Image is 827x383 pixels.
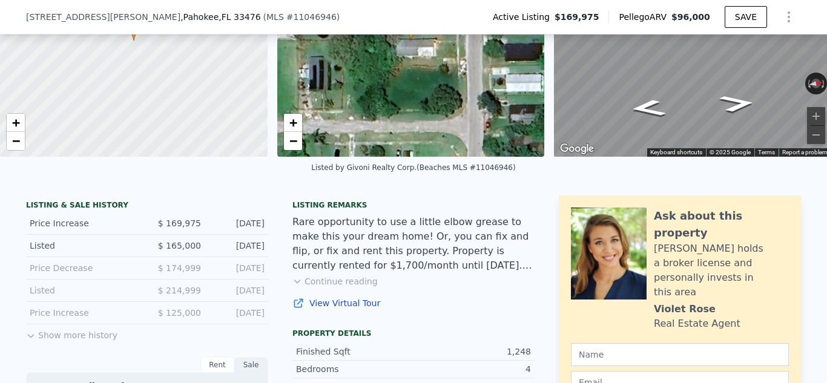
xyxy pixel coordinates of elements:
div: Listed [30,284,137,296]
button: Show more history [26,324,117,341]
div: Violet Rose [654,302,716,316]
img: Google [557,141,597,157]
span: $ 165,000 [158,241,201,250]
button: SAVE [725,6,767,28]
div: Sale [234,357,268,373]
a: Zoom in [284,114,302,132]
span: $ 125,000 [158,308,201,318]
button: Zoom out [807,126,825,144]
div: Property details [292,329,535,338]
span: $96,000 [671,12,710,22]
span: , FL 33476 [219,12,260,22]
path: Go North, Palm Blvd [705,91,771,116]
path: Go South, Palm Blvd [615,96,681,121]
div: [DATE] [211,217,265,229]
button: Keyboard shortcuts [650,148,702,157]
span: © 2025 Google [710,149,751,155]
span: − [289,133,297,148]
button: Show Options [777,5,801,29]
span: , Pahokee [180,11,260,23]
div: Listed [30,240,137,252]
div: [DATE] [211,240,265,252]
div: Price Increase [30,307,137,319]
div: Listed by Givoni Realty Corp. (Beaches MLS #11046946) [311,163,515,172]
span: − [12,133,20,148]
div: Rare opportunity to use a little elbow grease to make this your dream home! Or, you can fix and f... [292,215,535,273]
span: $169,975 [555,11,599,23]
span: Pellego ARV [619,11,671,23]
div: Bedrooms [296,363,413,375]
button: Rotate counterclockwise [805,73,812,94]
div: Rent [200,357,234,373]
button: Continue reading [292,275,378,287]
div: 4 [413,363,531,375]
span: [STREET_ADDRESS][PERSON_NAME] [26,11,180,23]
a: Zoom in [7,114,25,132]
span: # 11046946 [286,12,337,22]
span: + [12,115,20,130]
div: [DATE] [211,262,265,274]
button: Zoom in [807,107,825,125]
div: Ask about this property [654,208,789,241]
div: Price Decrease [30,262,137,274]
span: Active Listing [493,11,555,23]
div: ( ) [263,11,340,23]
div: 1,248 [413,345,531,358]
span: MLS [266,12,284,22]
span: $ 174,999 [158,263,201,273]
a: Zoom out [7,132,25,150]
a: Terms (opens in new tab) [758,149,775,155]
span: + [289,115,297,130]
a: View Virtual Tour [292,297,535,309]
a: Open this area in Google Maps (opens a new window) [557,141,597,157]
a: Zoom out [284,132,302,150]
span: $ 169,975 [158,218,201,228]
div: Listing remarks [292,200,535,210]
span: $ 214,999 [158,286,201,295]
div: LISTING & SALE HISTORY [26,200,268,212]
button: Rotate clockwise [820,73,827,94]
div: Price Increase [30,217,137,229]
div: Real Estate Agent [654,316,740,331]
div: [DATE] [211,284,265,296]
input: Name [571,343,789,366]
div: [PERSON_NAME] holds a broker license and personally invests in this area [654,241,789,300]
div: [DATE] [211,307,265,319]
div: Finished Sqft [296,345,413,358]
